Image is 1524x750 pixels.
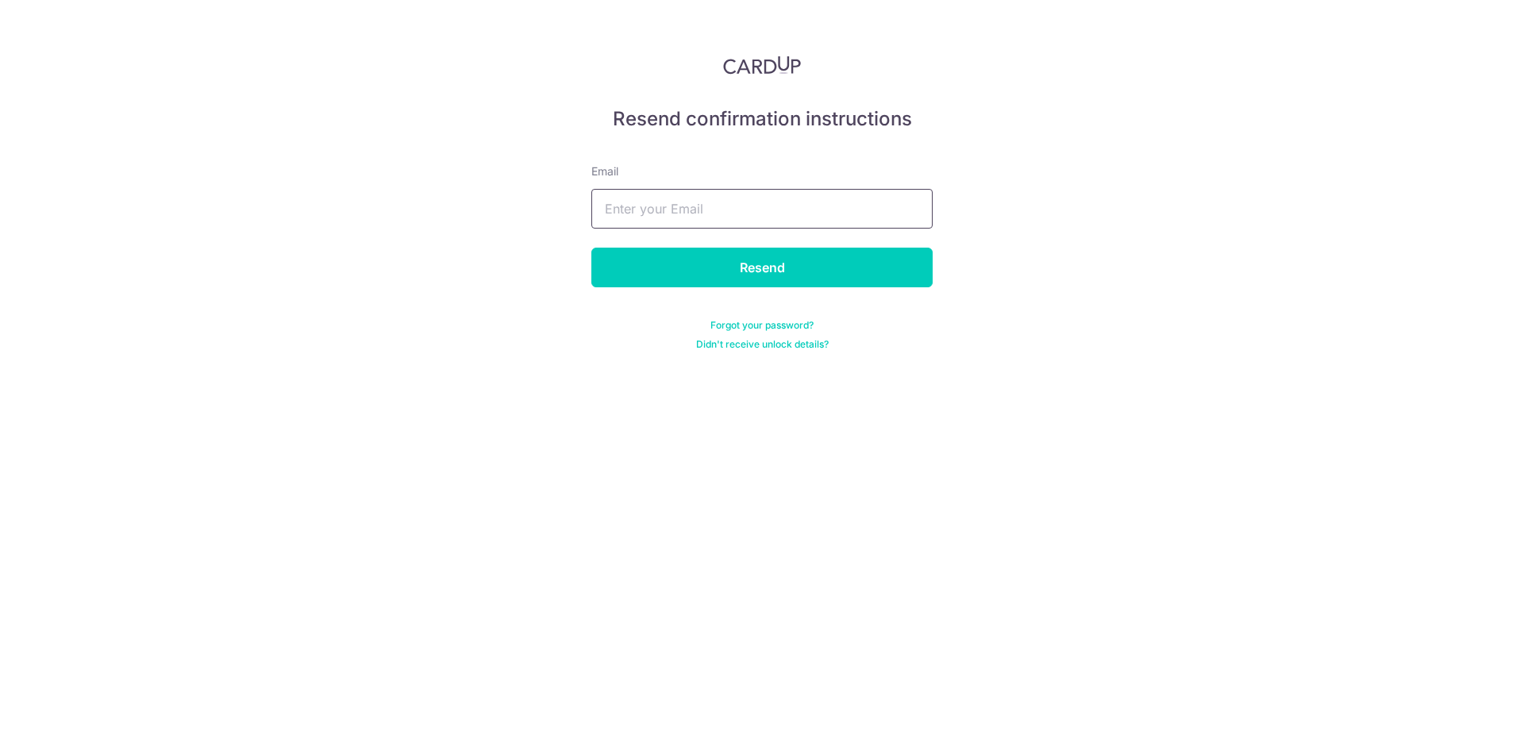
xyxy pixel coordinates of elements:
[591,163,618,179] label: Email
[710,319,814,332] a: Forgot your password?
[591,106,933,132] h5: Resend confirmation instructions
[696,338,829,351] a: Didn't receive unlock details?
[591,248,933,287] input: Resend
[723,56,801,75] img: CardUp Logo
[591,189,933,229] input: Enter your Email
